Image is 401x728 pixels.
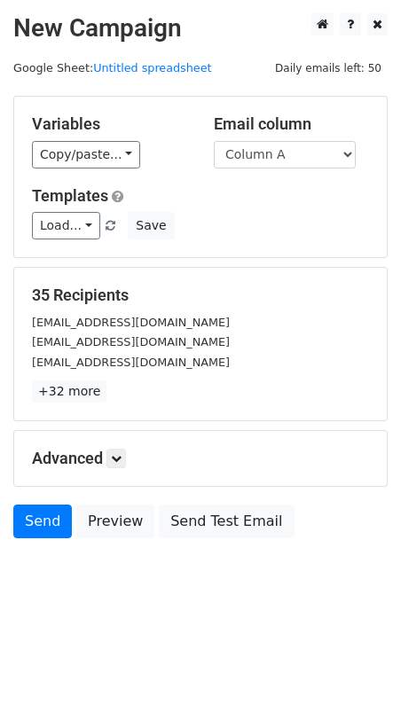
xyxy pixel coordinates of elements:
[32,316,230,329] small: [EMAIL_ADDRESS][DOMAIN_NAME]
[159,505,294,538] a: Send Test Email
[269,59,388,78] span: Daily emails left: 50
[13,13,388,43] h2: New Campaign
[32,286,369,305] h5: 35 Recipients
[13,61,212,74] small: Google Sheet:
[269,61,388,74] a: Daily emails left: 50
[32,380,106,403] a: +32 more
[32,335,230,348] small: [EMAIL_ADDRESS][DOMAIN_NAME]
[13,505,72,538] a: Send
[93,61,211,74] a: Untitled spreadsheet
[32,212,100,239] a: Load...
[32,186,108,205] a: Templates
[32,356,230,369] small: [EMAIL_ADDRESS][DOMAIN_NAME]
[128,212,174,239] button: Save
[32,449,369,468] h5: Advanced
[32,141,140,168] a: Copy/paste...
[214,114,369,134] h5: Email column
[76,505,154,538] a: Preview
[32,114,187,134] h5: Variables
